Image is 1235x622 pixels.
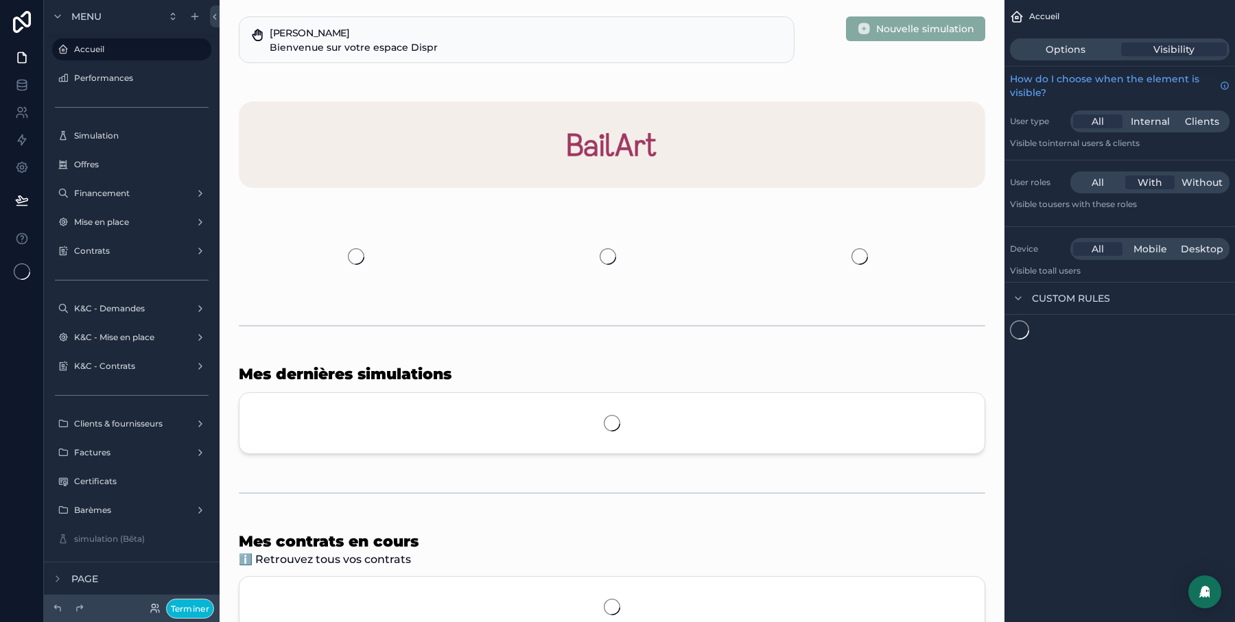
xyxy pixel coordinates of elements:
span: Visibility [1153,43,1195,56]
label: simulation (Bêta) [74,534,209,545]
label: K&C - Mise en place [74,332,189,343]
label: Device [1010,243,1065,254]
a: Simulation [52,125,211,147]
span: With [1138,176,1162,189]
a: K&C - Demandes [52,298,211,320]
label: User type [1010,116,1065,127]
span: Page [71,572,98,586]
a: How do I choose when the element is visible? [1010,72,1230,99]
a: K&C - Mise en place [52,326,211,348]
label: Simulation [74,130,209,141]
a: Mise en place [52,211,211,233]
a: Contrats [52,240,211,262]
p: Visible to [1010,265,1230,276]
a: Performances [52,67,211,89]
a: simulation (Bêta) [52,528,211,550]
span: Without [1181,176,1223,189]
label: Factures [74,447,189,458]
div: Open Intercom Messenger [1188,575,1221,608]
label: Financement [74,188,189,199]
span: All [1092,176,1104,189]
button: Terminer [166,599,214,619]
span: Menu [71,10,102,23]
label: Accueil [74,44,203,55]
span: Clients [1185,115,1219,128]
label: User roles [1010,177,1065,188]
label: Mise en place [74,217,189,228]
span: Custom rules [1032,291,1110,305]
label: Performances [74,73,209,84]
a: Offres [52,557,211,579]
label: K&C - Contrats [74,361,189,372]
span: Mobile [1133,242,1167,256]
span: Accueil [1029,11,1059,22]
a: Barèmes [52,499,211,521]
a: Accueil [52,38,211,60]
label: Certificats [74,476,209,487]
a: K&C - Contrats [52,355,211,377]
label: Contrats [74,246,189,256]
span: all users [1048,265,1081,276]
label: Offres [74,159,209,170]
a: Certificats [52,470,211,492]
a: Financement [52,182,211,204]
a: Offres [52,154,211,176]
span: Users with these roles [1048,199,1137,209]
span: Options [1046,43,1085,56]
span: Internal users & clients [1048,138,1140,148]
span: Desktop [1181,242,1223,256]
span: How do I choose when the element is visible? [1010,72,1214,99]
p: Visible to [1010,138,1230,149]
label: K&C - Demandes [74,303,189,314]
label: Barèmes [74,505,189,516]
span: All [1092,115,1104,128]
span: All [1092,242,1104,256]
a: Clients & fournisseurs [52,413,211,435]
a: Factures [52,442,211,464]
p: Visible to [1010,199,1230,210]
label: Clients & fournisseurs [74,418,189,429]
span: Internal [1131,115,1170,128]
